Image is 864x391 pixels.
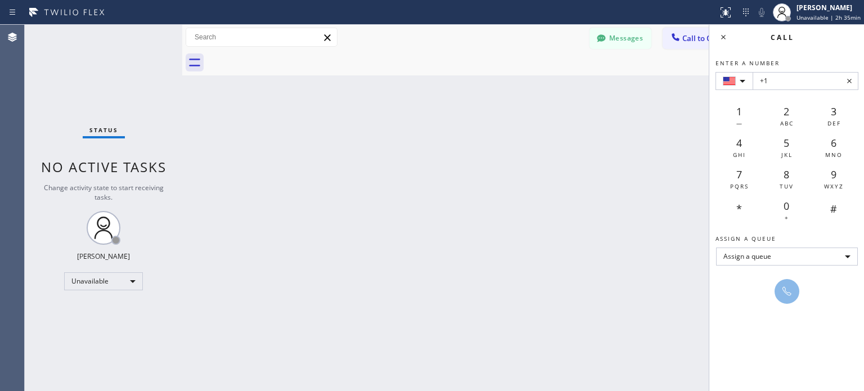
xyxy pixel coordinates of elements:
[64,272,143,290] div: Unavailable
[796,14,861,21] span: Unavailable | 2h 35min
[733,151,746,159] span: GHI
[780,182,794,190] span: TUV
[825,151,843,159] span: MNO
[771,33,794,42] span: Call
[831,168,836,181] span: 9
[736,119,743,127] span: —
[784,168,789,181] span: 8
[589,28,651,49] button: Messages
[754,5,769,20] button: Mute
[830,202,837,215] span: #
[716,248,858,266] div: Assign a queue
[736,105,742,118] span: 1
[736,168,742,181] span: 7
[831,105,836,118] span: 3
[715,59,780,67] span: Enter a number
[827,119,841,127] span: DEF
[784,136,789,150] span: 5
[41,158,166,176] span: No active tasks
[730,182,749,190] span: PQRS
[89,126,118,134] span: Status
[831,136,836,150] span: 6
[824,182,844,190] span: WXYZ
[715,235,776,242] span: Assign a queue
[785,214,789,222] span: +
[186,28,337,46] input: Search
[44,183,164,202] span: Change activity state to start receiving tasks.
[77,251,130,261] div: [PERSON_NAME]
[780,119,794,127] span: ABC
[784,199,789,213] span: 0
[781,151,793,159] span: JKL
[784,105,789,118] span: 2
[796,3,861,12] div: [PERSON_NAME]
[736,136,742,150] span: 4
[682,33,741,43] span: Call to Customer
[663,28,749,49] button: Call to Customer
